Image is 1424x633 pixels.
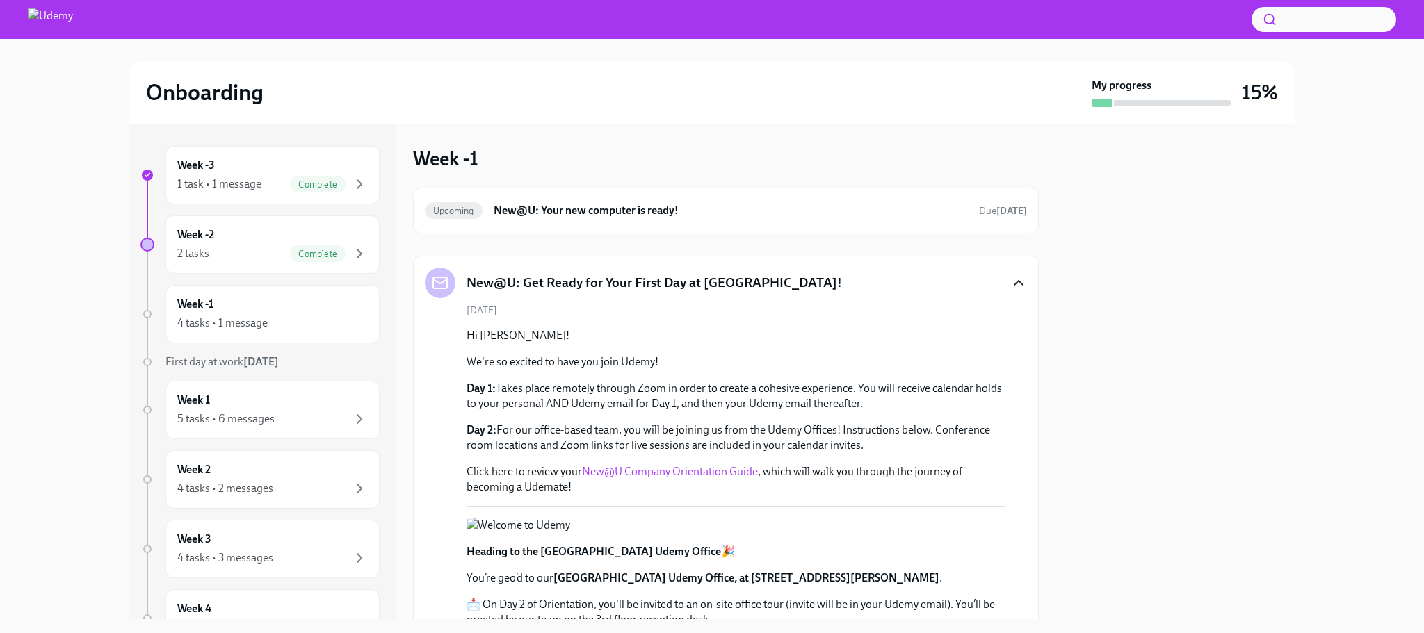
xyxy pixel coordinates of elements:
p: For our office-based team, you will be joining us from the Udemy Offices! Instructions below. Con... [467,422,1005,453]
strong: Day 1: [467,381,496,395]
p: 🎉 [467,544,1005,559]
div: 4 tasks • 1 message [177,315,268,331]
h5: New@U: Get Ready for Your First Day at [GEOGRAPHIC_DATA]! [467,274,842,292]
span: [DATE] [467,304,497,317]
div: 4 tasks • 3 messages [177,550,273,566]
div: 5 tasks • 6 messages [177,411,275,427]
h2: Onboarding [146,79,264,106]
div: 4 tasks • 2 messages [177,481,273,496]
h6: Week 3 [177,532,211,547]
h6: New@U: Your new computer is ready! [494,203,968,218]
strong: Heading to the [GEOGRAPHIC_DATA] Udemy Office [467,545,721,558]
a: Week 34 tasks • 3 messages [140,520,380,578]
span: Complete [290,179,346,190]
h3: 15% [1242,80,1278,105]
a: Week 15 tasks • 6 messages [140,381,380,439]
h6: Week 2 [177,462,211,477]
p: Hi [PERSON_NAME]! [467,328,1005,343]
div: 1 task • 1 message [177,176,261,192]
a: UpcomingNew@U: Your new computer is ready!Due[DATE] [425,199,1027,222]
h6: Week 4 [177,601,211,616]
a: Week -22 tasksComplete [140,215,380,274]
p: Takes place remotely through Zoom in order to create a cohesive experience. You will receive cale... [467,381,1005,411]
a: Week 24 tasks • 2 messages [140,450,380,509]
a: New@U Company Orientation Guide [582,465,758,478]
strong: My progress [1092,78,1151,93]
strong: [GEOGRAPHIC_DATA] Udemy Office, at [STREET_ADDRESS][PERSON_NAME] [553,571,939,584]
span: October 18th, 2025 12:00 [979,204,1027,217]
h6: Week -3 [177,158,215,173]
div: 2 tasks [177,246,209,261]
a: Week -14 tasks • 1 message [140,285,380,343]
span: Upcoming [425,206,483,216]
a: First day at work[DATE] [140,354,380,370]
span: First day at work [165,355,279,368]
h6: Week -1 [177,297,213,312]
h6: Week 1 [177,393,210,408]
h3: Week -1 [413,146,478,171]
strong: [DATE] [996,205,1027,217]
p: We're so excited to have you join Udemy! [467,354,1005,370]
button: Zoom image [467,518,871,533]
strong: [DATE] [243,355,279,368]
span: Complete [290,249,346,259]
h6: Week -2 [177,227,214,242]
strong: Day 2: [467,423,496,436]
a: Week -31 task • 1 messageComplete [140,146,380,204]
span: Due [979,205,1027,217]
img: Udemy [28,8,73,31]
p: You’re geo’d to our . [467,570,1005,586]
p: 📩 On Day 2 of Orientation, you'll be invited to an on-site office tour (invite will be in your Ud... [467,597,1005,627]
p: Click here to review your , which will walk you through the journey of becoming a Udemate! [467,464,1005,495]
